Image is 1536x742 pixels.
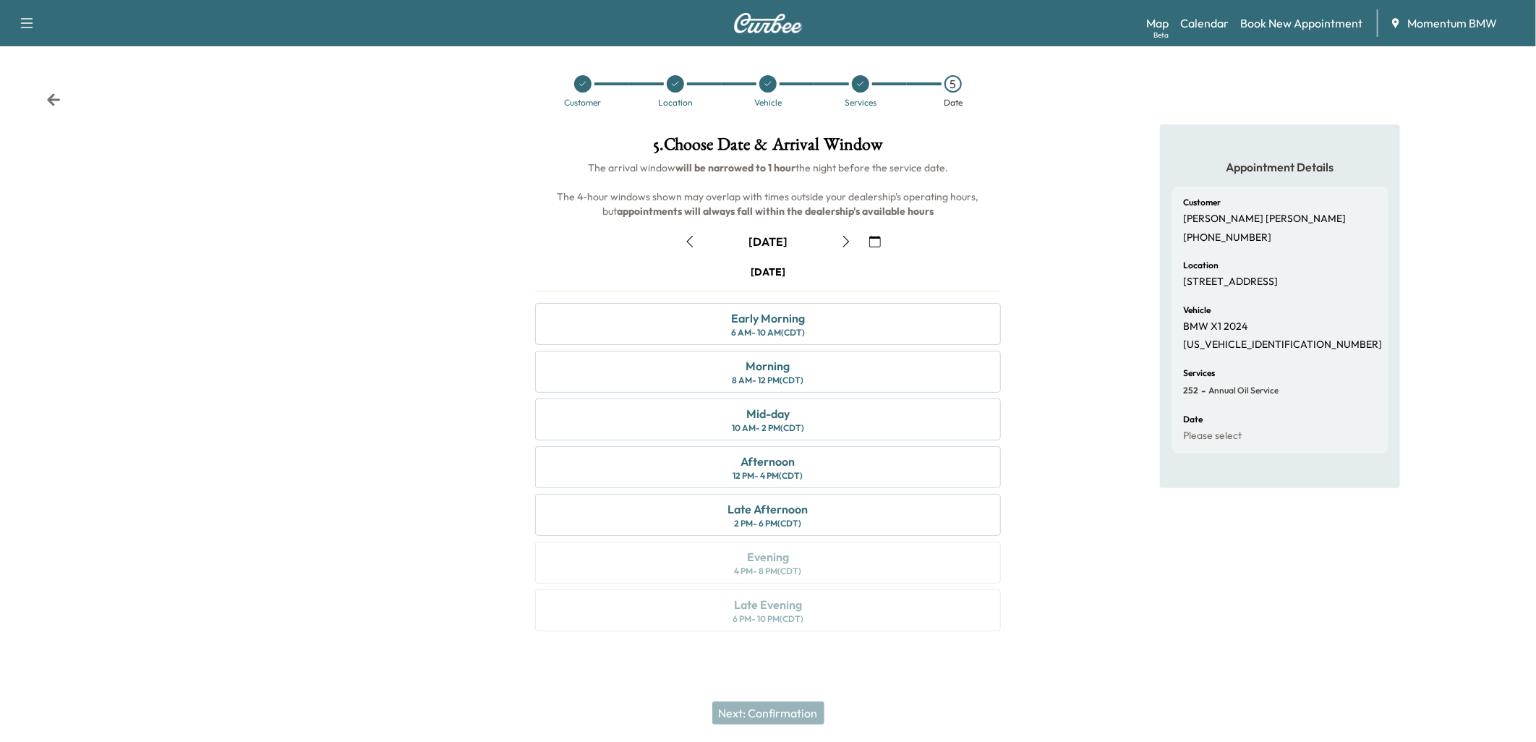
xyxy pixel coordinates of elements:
a: Book New Appointment [1240,14,1362,32]
div: [DATE] [748,234,788,250]
div: Mid-day [746,405,790,422]
div: 5 [944,75,962,93]
p: Please select [1183,430,1242,443]
h6: Location [1183,261,1219,270]
p: [PHONE_NUMBER] [1183,231,1271,244]
p: [STREET_ADDRESS] [1183,276,1278,289]
div: Vehicle [754,98,782,107]
div: Location [658,98,693,107]
a: Calendar [1180,14,1229,32]
div: 2 PM - 6 PM (CDT) [735,518,802,529]
span: Annual Oil Service [1206,385,1279,396]
h1: 5 . Choose Date & Arrival Window [524,136,1012,161]
div: [DATE] [751,265,785,279]
div: Back [46,93,61,107]
div: 10 AM - 2 PM (CDT) [732,422,804,434]
div: Afternoon [741,453,795,470]
h5: Appointment Details [1172,159,1388,175]
h6: Date [1183,415,1203,424]
h6: Vehicle [1183,306,1211,315]
b: appointments will always fall within the dealership's available hours [617,205,934,218]
div: 8 AM - 12 PM (CDT) [733,375,804,386]
p: BMW X1 2024 [1183,320,1247,333]
div: Morning [746,357,790,375]
h6: Services [1183,369,1215,378]
span: - [1198,383,1206,398]
div: 6 AM - 10 AM (CDT) [731,327,805,338]
div: Beta [1153,30,1169,40]
img: Curbee Logo [733,13,803,33]
div: Late Afternoon [728,500,808,518]
span: Momentum BMW [1407,14,1497,32]
a: MapBeta [1146,14,1169,32]
div: Date [944,98,963,107]
span: 252 [1183,385,1198,396]
div: Services [845,98,876,107]
div: Early Morning [731,310,805,327]
span: The arrival window the night before the service date. The 4-hour windows shown may overlap with t... [558,161,981,218]
p: [PERSON_NAME] [PERSON_NAME] [1183,213,1346,226]
b: will be narrowed to 1 hour [675,161,795,174]
p: [US_VEHICLE_IDENTIFICATION_NUMBER] [1183,338,1382,351]
div: 12 PM - 4 PM (CDT) [733,470,803,482]
h6: Customer [1183,198,1221,207]
div: Customer [565,98,602,107]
